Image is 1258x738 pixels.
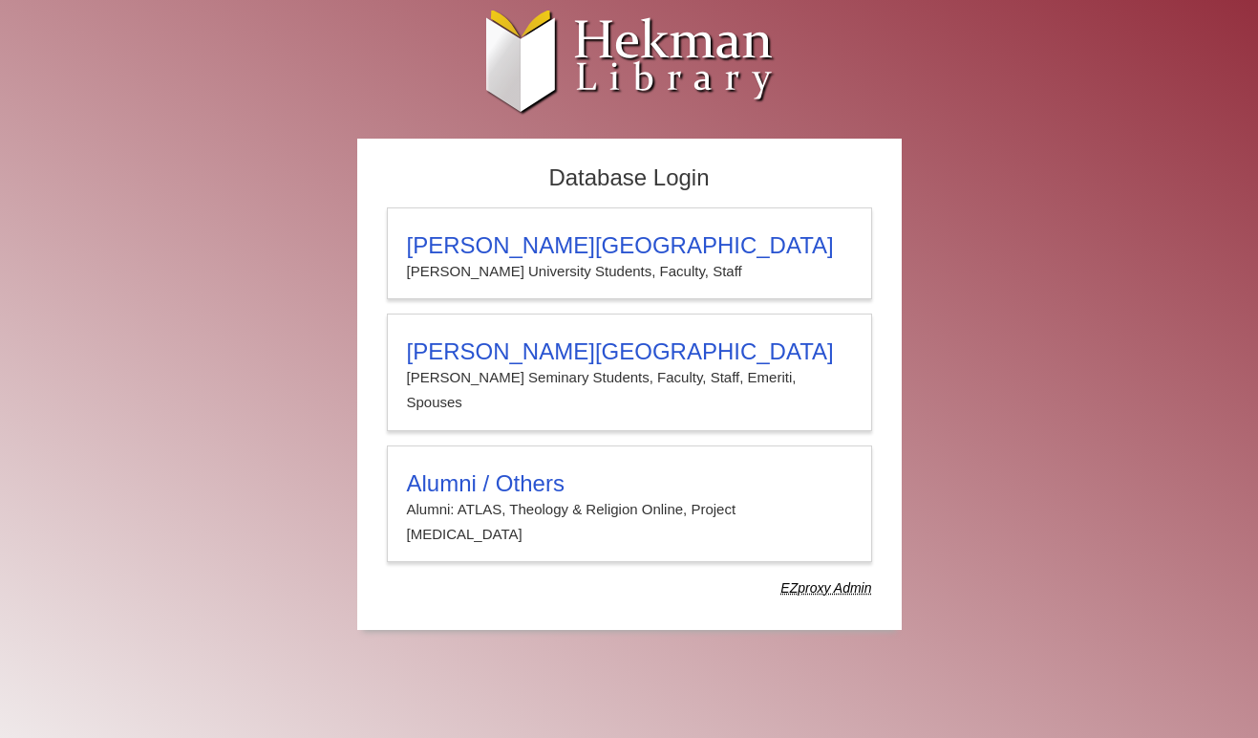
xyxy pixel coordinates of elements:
h3: [PERSON_NAME][GEOGRAPHIC_DATA] [407,232,852,259]
a: [PERSON_NAME][GEOGRAPHIC_DATA][PERSON_NAME] University Students, Faculty, Staff [387,207,872,299]
p: [PERSON_NAME] Seminary Students, Faculty, Staff, Emeriti, Spouses [407,365,852,416]
p: [PERSON_NAME] University Students, Faculty, Staff [407,259,852,284]
h3: [PERSON_NAME][GEOGRAPHIC_DATA] [407,338,852,365]
p: Alumni: ATLAS, Theology & Religion Online, Project [MEDICAL_DATA] [407,497,852,548]
a: [PERSON_NAME][GEOGRAPHIC_DATA][PERSON_NAME] Seminary Students, Faculty, Staff, Emeriti, Spouses [387,314,872,431]
h3: Alumni / Others [407,470,852,497]
summary: Alumni / OthersAlumni: ATLAS, Theology & Religion Online, Project [MEDICAL_DATA] [407,470,852,548]
dfn: Use Alumni login [780,580,871,596]
h2: Database Login [377,159,882,198]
